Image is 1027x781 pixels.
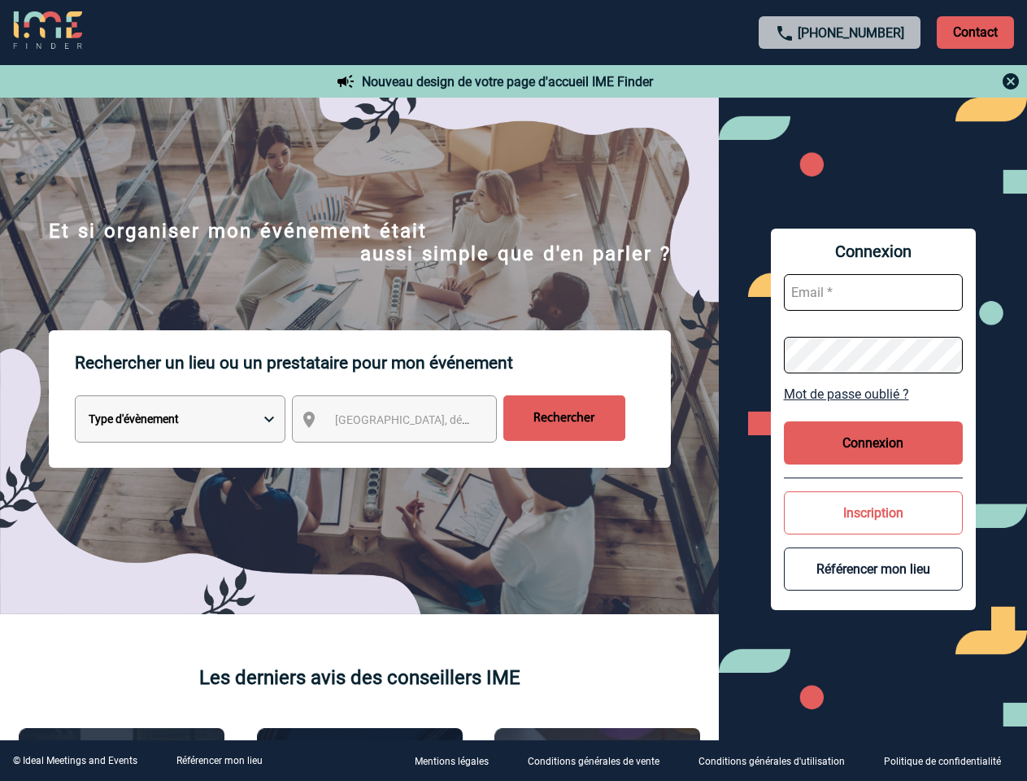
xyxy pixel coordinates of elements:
[784,421,963,465] button: Connexion
[176,755,263,766] a: Référencer mon lieu
[798,25,904,41] a: [PHONE_NUMBER]
[784,548,963,591] button: Référencer mon lieu
[335,413,561,426] span: [GEOGRAPHIC_DATA], département, région...
[415,757,489,768] p: Mentions légales
[937,16,1014,49] p: Contact
[75,330,671,395] p: Rechercher un lieu ou un prestataire pour mon événement
[784,386,963,402] a: Mot de passe oublié ?
[685,753,871,769] a: Conditions générales d'utilisation
[503,395,625,441] input: Rechercher
[528,757,659,768] p: Conditions générales de vente
[698,757,845,768] p: Conditions générales d'utilisation
[871,753,1027,769] a: Politique de confidentialité
[884,757,1001,768] p: Politique de confidentialité
[13,755,137,766] div: © Ideal Meetings and Events
[784,491,963,534] button: Inscription
[784,274,963,311] input: Email *
[784,242,963,261] span: Connexion
[775,24,794,43] img: call-24-px.png
[402,753,515,769] a: Mentions légales
[515,753,685,769] a: Conditions générales de vente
